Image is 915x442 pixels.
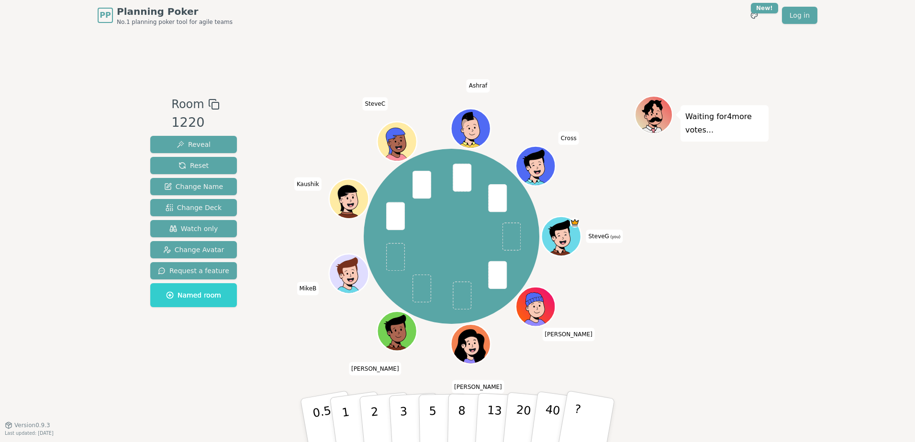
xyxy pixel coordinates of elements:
[569,218,580,228] span: SteveG is the host
[150,241,237,258] button: Change Avatar
[100,10,111,21] span: PP
[150,262,237,279] button: Request a feature
[150,178,237,195] button: Change Name
[166,203,222,212] span: Change Deck
[150,283,237,307] button: Named room
[169,224,218,233] span: Watch only
[586,230,623,243] span: Click to change your name
[150,220,237,237] button: Watch only
[5,421,50,429] button: Version0.9.3
[117,5,233,18] span: Planning Poker
[609,235,621,239] span: (you)
[150,136,237,153] button: Reveal
[179,161,209,170] span: Reset
[98,5,233,26] a: PPPlanning PokerNo.1 planning poker tool for agile teams
[150,199,237,216] button: Change Deck
[297,282,319,295] span: Click to change your name
[782,7,817,24] a: Log in
[5,431,54,436] span: Last updated: [DATE]
[150,157,237,174] button: Reset
[171,113,219,133] div: 1220
[14,421,50,429] span: Version 0.9.3
[467,79,490,92] span: Click to change your name
[542,328,595,341] span: Click to change your name
[164,182,223,191] span: Change Name
[558,132,579,145] span: Click to change your name
[542,218,580,255] button: Click to change your avatar
[158,266,229,276] span: Request a feature
[349,362,402,376] span: Click to change your name
[117,18,233,26] span: No.1 planning poker tool for agile teams
[171,96,204,113] span: Room
[746,7,763,24] button: New!
[177,140,211,149] span: Reveal
[751,3,778,13] div: New!
[166,290,221,300] span: Named room
[685,110,764,137] p: Waiting for 4 more votes...
[294,177,322,191] span: Click to change your name
[163,245,224,254] span: Change Avatar
[362,97,388,110] span: Click to change your name
[452,380,504,394] span: Click to change your name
